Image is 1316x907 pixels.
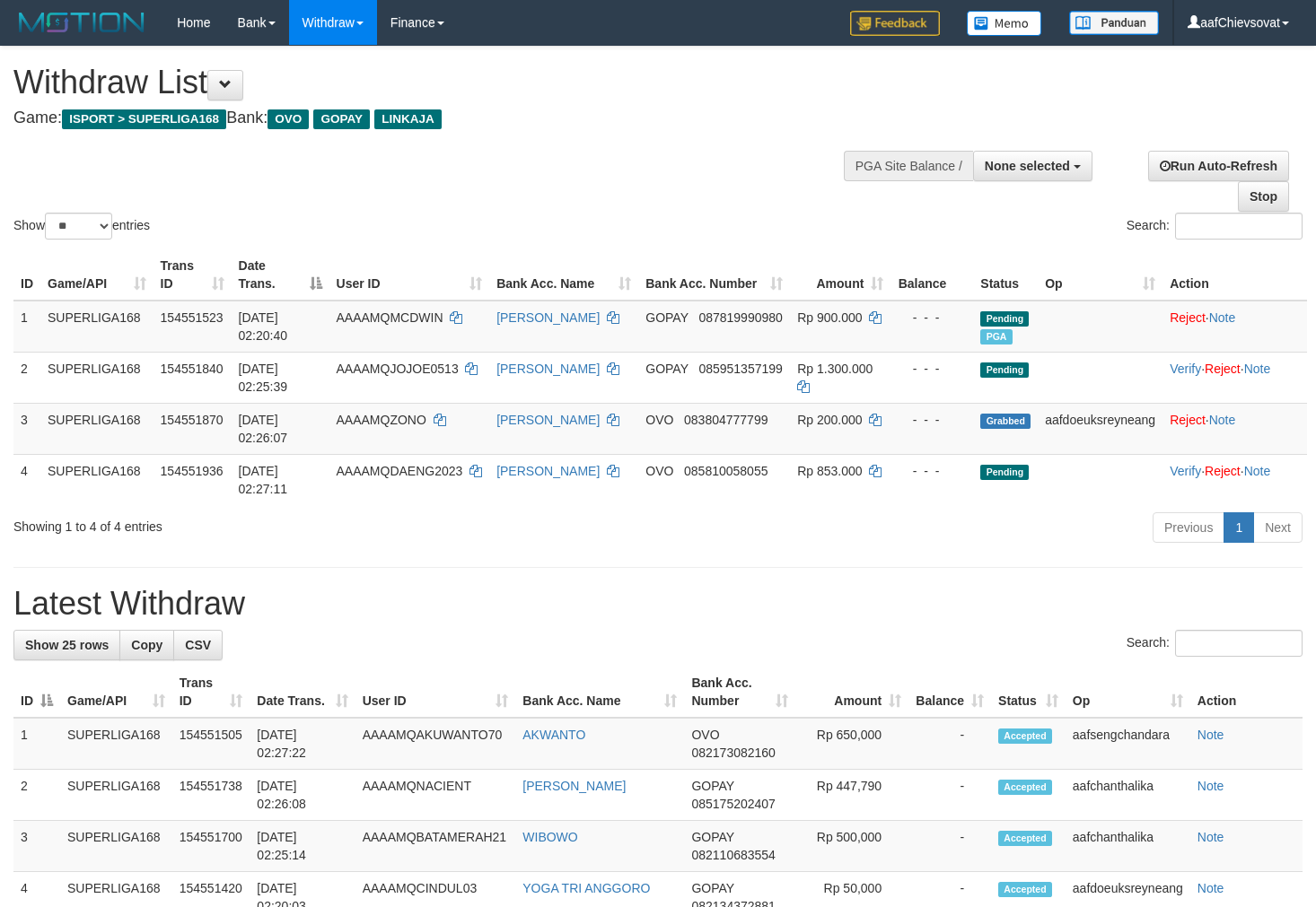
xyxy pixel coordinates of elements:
span: AAAAMQMCDWIN [337,310,443,325]
a: Copy [119,630,174,660]
img: panduan.png [1069,11,1159,35]
td: AAAAMQNACIENT [355,770,516,821]
span: [DATE] 02:25:39 [239,362,288,394]
span: Copy 085175202407 to clipboard [691,797,775,811]
td: 1 [13,718,60,770]
th: Amount: activate to sort column ascending [795,667,908,718]
td: · · [1162,352,1307,403]
th: ID: activate to sort column descending [13,667,60,718]
td: SUPERLIGA168 [40,403,154,454]
span: AAAAMQDAENG2023 [337,464,463,478]
span: ISPORT > SUPERLIGA168 [62,109,226,129]
img: Feedback.jpg [850,11,940,36]
td: 154551505 [172,718,250,770]
span: Accepted [998,831,1052,846]
a: Verify [1170,362,1201,376]
span: Copy 085951357199 to clipboard [698,362,782,376]
th: Status: activate to sort column ascending [991,667,1066,718]
span: AAAAMQJOJOE0513 [337,362,459,376]
a: Note [1244,362,1271,376]
span: OVO [268,109,309,129]
th: Date Trans.: activate to sort column descending [232,249,329,301]
span: Pending [980,311,1029,327]
td: [DATE] 02:26:08 [250,770,355,821]
img: MOTION_logo.png [13,9,150,36]
th: Op: activate to sort column ascending [1038,249,1162,301]
td: AAAAMQBATAMERAH21 [355,821,516,872]
label: Search: [1127,213,1303,240]
img: Button%20Memo.svg [967,11,1042,36]
td: SUPERLIGA168 [40,454,154,505]
td: · [1162,403,1307,454]
span: Pending [980,362,1029,378]
span: Grabbed [980,414,1031,429]
a: Note [1209,310,1236,325]
div: - - - [898,360,966,378]
th: Action [1190,667,1303,718]
td: [DATE] 02:27:22 [250,718,355,770]
span: Accepted [998,882,1052,897]
td: Rp 447,790 [795,770,908,821]
a: Note [1198,830,1224,844]
a: 1 [1224,512,1254,543]
span: OVO [645,464,673,478]
h1: Withdraw List [13,65,859,100]
span: Pending [980,465,1029,480]
th: User ID: activate to sort column ascending [355,667,516,718]
span: [DATE] 02:20:40 [239,310,288,343]
a: [PERSON_NAME] [496,310,600,325]
h1: Latest Withdraw [13,586,1303,622]
select: Showentries [45,213,112,240]
th: Amount: activate to sort column ascending [790,249,890,301]
a: Reject [1205,362,1241,376]
span: GOPAY [313,109,370,129]
td: aafchanthalika [1066,821,1190,872]
td: aafdoeuksreyneang [1038,403,1162,454]
td: · · [1162,454,1307,505]
a: Note [1209,413,1236,427]
span: CSV [185,638,211,652]
span: Rp 1.300.000 [797,362,873,376]
td: · [1162,301,1307,353]
td: aafchanthalika [1066,770,1190,821]
div: PGA Site Balance / [844,151,973,181]
span: Copy 082173082160 to clipboard [691,746,775,760]
th: ID [13,249,40,301]
th: Balance [890,249,973,301]
td: 3 [13,821,60,872]
div: - - - [898,462,966,480]
th: Bank Acc. Name: activate to sort column ascending [489,249,638,301]
td: Rp 500,000 [795,821,908,872]
span: Show 25 rows [25,638,109,652]
th: Status [973,249,1038,301]
span: Copy 085810058055 to clipboard [684,464,768,478]
td: SUPERLIGA168 [60,718,172,770]
div: - - - [898,411,966,429]
td: 2 [13,770,60,821]
input: Search: [1175,213,1303,240]
h4: Game: Bank: [13,109,859,127]
span: 154551523 [161,310,224,325]
a: Reject [1205,464,1241,478]
a: Stop [1238,181,1289,212]
div: - - - [898,309,966,327]
span: Marked by aafsengchandara [980,329,1012,344]
span: None selected [985,159,1070,173]
th: Op: activate to sort column ascending [1066,667,1190,718]
td: AAAAMQAKUWANTO70 [355,718,516,770]
a: Reject [1170,413,1206,427]
a: Show 25 rows [13,630,120,660]
td: Rp 650,000 [795,718,908,770]
span: GOPAY [645,362,688,376]
span: GOPAY [691,830,733,844]
th: User ID: activate to sort column ascending [329,249,490,301]
th: Trans ID: activate to sort column ascending [172,667,250,718]
td: SUPERLIGA168 [60,821,172,872]
th: Date Trans.: activate to sort column ascending [250,667,355,718]
td: 154551700 [172,821,250,872]
span: Copy [131,638,162,652]
span: 154551840 [161,362,224,376]
a: [PERSON_NAME] [522,779,626,793]
td: [DATE] 02:25:14 [250,821,355,872]
td: 1 [13,301,40,353]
